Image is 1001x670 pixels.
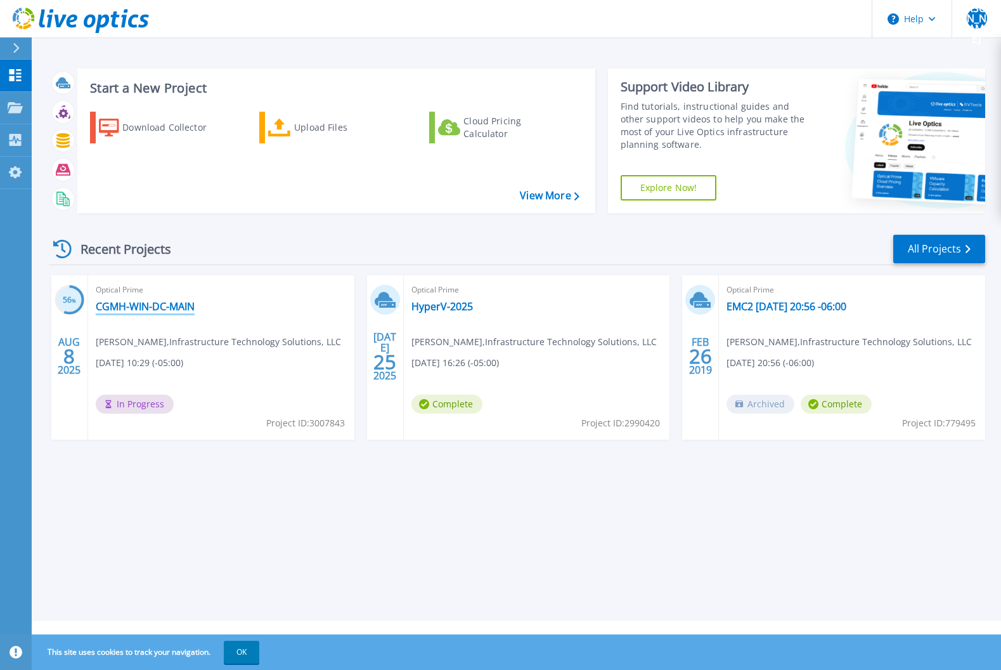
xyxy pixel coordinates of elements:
[122,115,224,140] div: Download Collector
[581,416,660,430] span: Project ID: 2990420
[411,283,662,297] span: Optical Prime
[90,112,231,143] a: Download Collector
[621,175,717,200] a: Explore Now!
[96,356,183,370] span: [DATE] 10:29 (-05:00)
[621,79,811,95] div: Support Video Library
[727,356,814,370] span: [DATE] 20:56 (-06:00)
[96,283,347,297] span: Optical Prime
[266,416,345,430] span: Project ID: 3007843
[373,357,396,367] span: 25
[801,395,872,414] span: Complete
[902,416,976,430] span: Project ID: 779495
[96,395,174,414] span: In Progress
[90,81,579,95] h3: Start a New Project
[373,333,397,379] div: [DATE] 2025
[63,351,75,362] span: 8
[259,112,401,143] a: Upload Files
[727,395,794,414] span: Archived
[49,233,188,265] div: Recent Projects
[411,300,473,313] a: HyperV-2025
[411,335,657,349] span: [PERSON_NAME] , Infrastructure Technology Solutions, LLC
[411,395,482,414] span: Complete
[35,641,259,664] span: This site uses cookies to track your navigation.
[621,100,811,151] div: Find tutorials, instructional guides and other support videos to help you make the most of your L...
[893,235,985,263] a: All Projects
[688,333,713,379] div: FEB 2019
[727,335,972,349] span: [PERSON_NAME] , Infrastructure Technology Solutions, LLC
[520,190,579,202] a: View More
[727,283,978,297] span: Optical Prime
[463,115,565,140] div: Cloud Pricing Calculator
[55,293,84,308] h3: 56
[429,112,571,143] a: Cloud Pricing Calculator
[96,335,341,349] span: [PERSON_NAME] , Infrastructure Technology Solutions, LLC
[72,297,76,304] span: %
[294,115,396,140] div: Upload Files
[224,641,259,664] button: OK
[57,333,81,379] div: AUG 2025
[96,300,195,313] a: CGMH-WIN-DC-MAIN
[689,351,712,362] span: 26
[727,300,846,313] a: EMC2 [DATE] 20:56 -06:00
[411,356,499,370] span: [DATE] 16:26 (-05:00)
